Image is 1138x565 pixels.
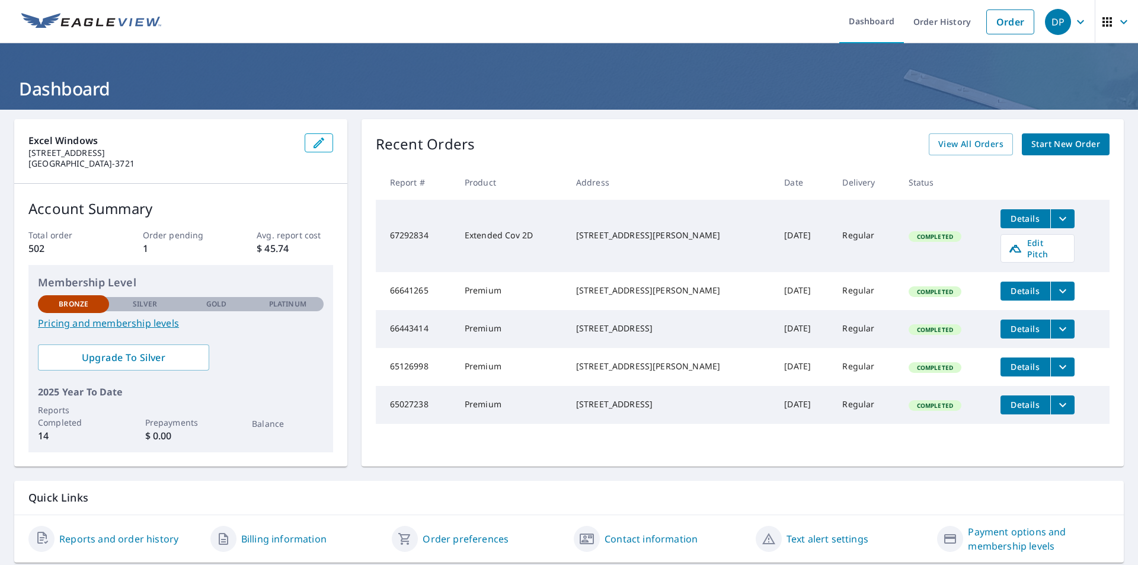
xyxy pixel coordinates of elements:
[775,272,833,310] td: [DATE]
[576,360,765,372] div: [STREET_ADDRESS][PERSON_NAME]
[1050,395,1075,414] button: filesDropdownBtn-65027238
[1045,9,1071,35] div: DP
[38,404,109,429] p: Reports Completed
[1050,357,1075,376] button: filesDropdownBtn-65126998
[775,348,833,386] td: [DATE]
[1008,285,1043,296] span: Details
[455,386,567,424] td: Premium
[252,417,323,430] p: Balance
[38,385,324,399] p: 2025 Year To Date
[910,325,960,334] span: Completed
[257,229,333,241] p: Avg. report cost
[455,348,567,386] td: Premium
[576,229,765,241] div: [STREET_ADDRESS][PERSON_NAME]
[376,200,455,272] td: 67292834
[455,310,567,348] td: Premium
[1008,323,1043,334] span: Details
[38,429,109,443] p: 14
[1031,137,1100,152] span: Start New Order
[38,274,324,291] p: Membership Level
[1050,282,1075,301] button: filesDropdownBtn-66641265
[376,133,475,155] p: Recent Orders
[143,229,219,241] p: Order pending
[567,165,775,200] th: Address
[28,148,295,158] p: [STREET_ADDRESS]
[1000,357,1050,376] button: detailsBtn-65126998
[59,532,178,546] a: Reports and order history
[1050,320,1075,339] button: filesDropdownBtn-66443414
[1000,209,1050,228] button: detailsBtn-67292834
[376,165,455,200] th: Report #
[910,288,960,296] span: Completed
[833,200,899,272] td: Regular
[28,133,295,148] p: Excel Windows
[376,386,455,424] td: 65027238
[269,299,306,309] p: Platinum
[899,165,991,200] th: Status
[910,232,960,241] span: Completed
[833,386,899,424] td: Regular
[38,344,209,371] a: Upgrade To Silver
[143,241,219,256] p: 1
[968,525,1110,553] a: Payment options and membership levels
[576,285,765,296] div: [STREET_ADDRESS][PERSON_NAME]
[775,310,833,348] td: [DATE]
[1000,282,1050,301] button: detailsBtn-66641265
[455,272,567,310] td: Premium
[241,532,327,546] a: Billing information
[14,76,1124,101] h1: Dashboard
[787,532,868,546] a: Text alert settings
[145,416,216,429] p: Prepayments
[21,13,161,31] img: EV Logo
[1008,213,1043,224] span: Details
[1000,320,1050,339] button: detailsBtn-66443414
[145,429,216,443] p: $ 0.00
[910,363,960,372] span: Completed
[28,158,295,169] p: [GEOGRAPHIC_DATA]-3721
[986,9,1034,34] a: Order
[833,165,899,200] th: Delivery
[38,316,324,330] a: Pricing and membership levels
[1008,399,1043,410] span: Details
[1050,209,1075,228] button: filesDropdownBtn-67292834
[1000,234,1075,263] a: Edit Pitch
[1000,395,1050,414] button: detailsBtn-65027238
[938,137,1003,152] span: View All Orders
[833,348,899,386] td: Regular
[28,229,104,241] p: Total order
[423,532,509,546] a: Order preferences
[1008,237,1067,260] span: Edit Pitch
[133,299,158,309] p: Silver
[376,310,455,348] td: 66443414
[833,310,899,348] td: Regular
[47,351,200,364] span: Upgrade To Silver
[775,386,833,424] td: [DATE]
[455,200,567,272] td: Extended Cov 2D
[376,348,455,386] td: 65126998
[1022,133,1110,155] a: Start New Order
[576,323,765,334] div: [STREET_ADDRESS]
[775,165,833,200] th: Date
[455,165,567,200] th: Product
[206,299,226,309] p: Gold
[775,200,833,272] td: [DATE]
[1008,361,1043,372] span: Details
[59,299,88,309] p: Bronze
[28,490,1110,505] p: Quick Links
[833,272,899,310] td: Regular
[576,398,765,410] div: [STREET_ADDRESS]
[605,532,698,546] a: Contact information
[28,198,333,219] p: Account Summary
[910,401,960,410] span: Completed
[257,241,333,256] p: $ 45.74
[376,272,455,310] td: 66641265
[929,133,1013,155] a: View All Orders
[28,241,104,256] p: 502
